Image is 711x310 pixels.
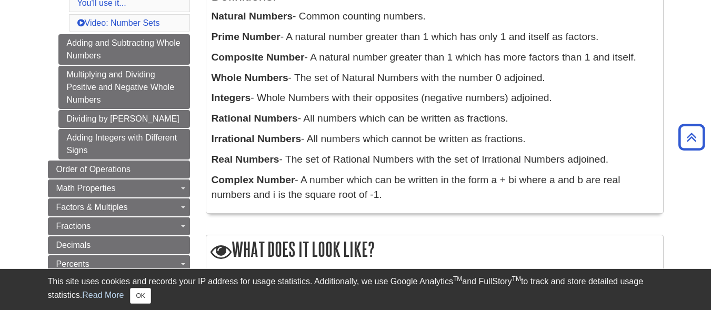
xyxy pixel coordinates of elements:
[212,11,293,22] b: Natural Numbers
[56,165,131,174] span: Order of Operations
[453,275,462,283] sup: TM
[130,288,151,304] button: Close
[212,92,251,103] b: Integers
[212,152,658,167] p: - The set of Rational Numbers with the set of Irrational Numbers adjoined.
[77,18,160,27] a: Video: Number Sets
[212,91,658,106] p: - Whole Numbers with their opposites (negative numbers) adjoined.
[212,72,288,83] b: Whole Numbers
[56,184,116,193] span: Math Properties
[58,66,190,109] a: Multiplying and Dividing Positive and Negative Whole Numbers
[56,222,91,231] span: Fractions
[212,9,658,24] p: - Common counting numbers.
[212,174,295,185] b: Complex Number
[82,291,124,299] a: Read More
[48,198,190,216] a: Factors & Multiples
[512,275,521,283] sup: TM
[212,50,658,65] p: - A natural number greater than 1 which has more factors than 1 and itself.
[48,236,190,254] a: Decimals
[48,217,190,235] a: Fractions
[56,259,89,268] span: Percents
[212,113,298,124] b: Rational Numbers
[212,29,658,45] p: - A natural number greater than 1 which has only 1 and itself as factors.
[58,34,190,65] a: Adding and Subtracting Whole Numbers
[212,133,302,144] b: Irrational Numbers
[675,130,708,144] a: Back to Top
[212,31,281,42] b: Prime Number
[206,235,663,265] h2: What does it look like?
[48,179,190,197] a: Math Properties
[56,203,128,212] span: Factors & Multiples
[212,173,658,203] p: - A number which can be written in the form a + bi where a and b are real numbers and i is the sq...
[48,161,190,178] a: Order of Operations
[48,255,190,273] a: Percents
[56,241,91,249] span: Decimals
[212,71,658,86] p: - The set of Natural Numbers with the number 0 adjoined.
[212,132,658,147] p: - All numbers which cannot be written as fractions.
[212,154,279,165] b: Real Numbers
[212,111,658,126] p: - All numbers which can be written as fractions.
[48,275,664,304] div: This site uses cookies and records your IP address for usage statistics. Additionally, we use Goo...
[212,52,305,63] b: Composite Number
[58,110,190,128] a: Dividing by [PERSON_NAME]
[58,129,190,159] a: Adding Integers with Different Signs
